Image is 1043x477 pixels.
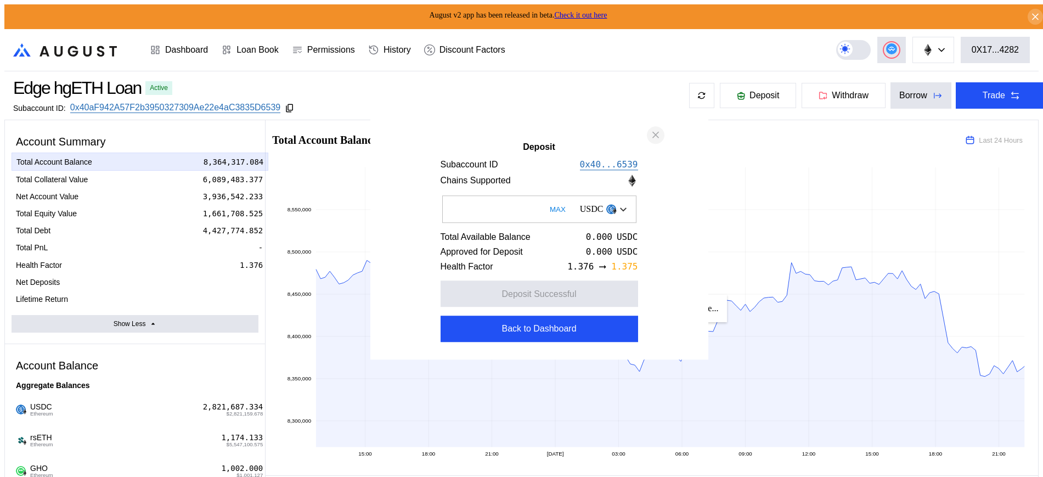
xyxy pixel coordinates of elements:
[16,466,26,476] img: gho-token-logo.png
[203,175,263,184] div: 6,089,483.377
[16,435,26,445] img: Icon___Dark.png
[832,91,869,100] span: Withdraw
[647,126,664,144] button: close modal
[70,103,280,113] a: 0x40aF942A57F2b3950327309Ae22e4aC3835D6539
[221,464,263,473] div: 1,002.000
[439,45,505,55] div: Discount Factors
[16,294,68,304] div: Lifetime Return
[16,226,50,235] div: Total Debt
[546,197,569,222] button: MAX
[620,207,627,212] img: open token selector
[922,44,934,56] img: chain logo
[16,175,88,184] div: Total Collateral Value
[802,451,816,457] text: 12:00
[441,262,493,272] div: Health Factor
[580,204,604,214] div: USDC
[16,277,60,287] div: Net Deposits
[929,451,943,457] text: 18:00
[287,418,312,424] text: 8,300,000
[586,246,612,257] div: 0.000
[204,157,264,167] div: 8,364,317.084
[617,246,638,257] div: USDC
[12,355,258,377] div: Account Balance
[203,226,263,235] div: 4,427,774.852
[272,134,948,145] h2: Total Account Balance
[227,442,263,447] span: $5,547,100.575
[30,442,53,447] span: Ethereum
[580,159,638,170] a: 0x40...6539
[26,433,53,447] span: rsETH
[258,277,263,287] div: -
[441,316,638,342] button: Back to Dashboard
[240,260,263,270] div: 1.376
[287,206,312,212] text: 8,550,000
[899,91,927,100] div: Borrow
[430,11,607,19] span: August v2 app has been released in beta.
[422,451,436,457] text: 18:00
[287,333,312,339] text: 8,400,000
[16,157,92,167] div: Total Account Balance
[30,411,53,417] span: Ethereum
[547,451,564,457] text: [DATE]
[287,249,312,255] text: 8,500,000
[574,200,632,218] div: Open menu for selecting token for payment
[586,232,612,242] div: 0.000
[611,261,638,272] span: 1.375
[203,192,263,201] div: 3,936,542.233
[22,470,27,476] img: svg+xml,%3c
[258,243,263,252] div: -
[227,411,263,417] span: $2,821,159.678
[287,375,312,381] text: 8,350,000
[675,451,689,457] text: 06:00
[16,192,78,201] div: Net Account Value
[486,451,499,457] text: 21:00
[384,45,411,55] div: History
[165,45,208,55] div: Dashboard
[612,451,626,457] text: 03:00
[441,232,531,242] div: Total Available Balance
[22,440,27,445] img: svg+xml,%3c
[441,247,523,257] div: Approved for Deposit
[114,320,146,328] div: Show Less
[554,11,607,19] a: Check it out here
[258,294,263,304] div: -
[150,84,168,92] div: Active
[16,243,48,252] div: Total PnL
[16,405,26,414] img: usdc.png
[983,91,1005,100] div: Trade
[16,260,62,270] div: Health Factor
[13,104,66,113] div: Subaccount ID:
[866,451,879,457] text: 15:00
[203,402,263,412] div: 2,821,687.334
[567,261,594,272] span: 1.376
[388,142,691,152] h2: Deposit
[12,377,258,394] div: Aggregate Balances
[22,409,27,414] img: svg+xml,%3c
[287,291,312,297] text: 8,450,000
[236,45,279,55] div: Loan Book
[441,176,511,186] div: Chains Supported
[749,91,779,100] span: Deposit
[441,280,638,307] button: Deposit Successful
[617,232,638,242] div: USDC
[26,402,53,417] span: USDC
[13,78,141,98] div: Edge hgETH Loan
[993,451,1006,457] text: 21:00
[611,207,618,214] img: svg+xml,%3c
[307,45,355,55] div: Permissions
[221,433,263,442] div: 1,174.133
[501,289,576,299] div: Deposit Successful
[203,209,263,218] div: 1,661,708.525
[359,451,373,457] text: 15:00
[12,131,258,153] div: Account Summary
[606,204,616,214] img: usdc.png
[16,209,77,218] div: Total Equity Value
[441,160,498,170] div: Subaccount ID
[972,45,1019,55] div: 0X17...4282
[739,451,753,457] text: 09:00
[626,175,638,187] img: chain logo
